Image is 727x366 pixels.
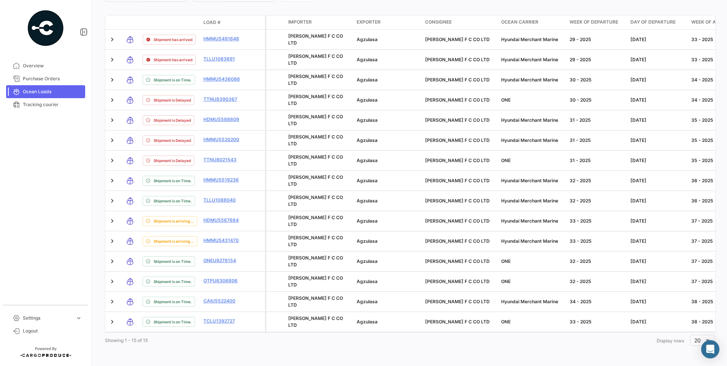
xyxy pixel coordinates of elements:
span: SEUNG JIN F C CO LTD [288,235,343,247]
span: SEUNG JIN F C CO LTD [288,215,343,227]
span: SEUNG JIN F C CO LTD [425,137,490,143]
span: Shipment is on Time. [154,178,192,184]
a: Expand/Collapse Row [108,116,116,124]
div: [DATE] [630,137,685,144]
span: SEUNG JIN F C CO LTD [425,97,490,103]
datatable-header-cell: Week of departure [567,16,627,29]
a: ONEU9278154 [203,257,243,264]
datatable-header-cell: Load # [200,16,246,29]
span: Hyundai Merchant Marine [501,137,558,143]
span: ONE [501,258,511,264]
div: [DATE] [630,238,685,245]
a: Expand/Collapse Row [108,137,116,144]
a: Ocean Loads [6,85,85,98]
div: 32 - 2025 [570,258,624,265]
span: Agzulasa [357,178,378,183]
span: Hyundai Merchant Marine [501,178,558,183]
a: Purchase Orders [6,72,85,85]
a: TTNU8390367 [203,96,243,103]
span: Display rows [657,338,684,344]
a: TLLU1083691 [203,56,243,62]
a: Expand/Collapse Row [108,258,116,265]
span: Day of departure [630,19,676,25]
span: Agzulasa [357,158,378,163]
span: Agzulasa [357,258,378,264]
span: SEUNG JIN F C CO LTD [425,319,490,325]
span: Ocean Loads [23,88,82,95]
a: Expand/Collapse Row [108,217,116,225]
span: Agzulasa [357,77,378,83]
span: Agzulasa [357,238,378,244]
datatable-header-cell: Protected Cargo [266,16,285,29]
div: Abrir Intercom Messenger [701,340,719,358]
img: powered-by.png [27,9,65,47]
span: Hyundai Merchant Marine [501,37,558,42]
span: SEUNG JIN F C CO LTD [425,238,490,244]
a: Expand/Collapse Row [108,237,116,245]
span: ONE [501,158,511,163]
a: CAIU5522400 [203,298,243,304]
a: Expand/Collapse Row [108,56,116,64]
span: Agzulasa [357,218,378,224]
div: 30 - 2025 [570,97,624,103]
span: SEUNG JIN F C CO LTD [288,275,343,288]
span: Hyundai Merchant Marine [501,198,558,204]
span: Ocean Carrier [501,19,538,25]
a: Expand/Collapse Row [108,298,116,306]
span: Shipment is Delayed [154,158,191,164]
div: [DATE] [630,36,685,43]
div: [DATE] [630,117,685,124]
datatable-header-cell: Day of departure [627,16,688,29]
div: 32 - 2025 [570,278,624,285]
span: SEUNG JIN F C CO LTD [425,77,490,83]
span: Hyundai Merchant Marine [501,77,558,83]
span: Overview [23,62,82,69]
span: 20 [694,337,701,344]
span: Shipment is Delayed [154,97,191,103]
span: SEUNG JIN F C CO LTD [425,117,490,123]
a: HMMU5519236 [203,177,243,183]
a: Expand/Collapse Row [108,197,116,205]
span: SEUNG JIN F C CO LTD [425,198,490,204]
div: [DATE] [630,197,685,204]
span: SEUNG JIN F C CO LTD [288,73,343,86]
span: Agzulasa [357,97,378,103]
a: HMMU5436086 [203,76,243,83]
a: OTPU6306806 [203,277,243,284]
span: Shipment is on Time. [154,258,192,264]
div: 29 - 2025 [570,36,624,43]
span: Week of departure [570,19,618,25]
span: Agzulasa [357,319,378,325]
span: Agzulasa [357,57,378,62]
span: Shipment is arriving Early. [154,218,194,224]
div: 31 - 2025 [570,117,624,124]
span: SEUNG JIN F C CO LTD [288,255,343,267]
div: [DATE] [630,56,685,63]
a: Expand/Collapse Row [108,157,116,164]
span: Shipment is on Time. [154,278,192,285]
span: Agzulasa [357,198,378,204]
span: SEUNG JIN F C CO LTD [425,158,490,163]
div: 33 - 2025 [570,218,624,224]
span: SEUNG JIN F C CO LTD [288,194,343,207]
div: 34 - 2025 [570,298,624,305]
div: [DATE] [630,218,685,224]
span: SEUNG JIN F C CO LTD [288,114,343,126]
div: 32 - 2025 [570,197,624,204]
a: HMMU5491648 [203,35,243,42]
span: Shipment is Delayed [154,137,191,143]
a: Expand/Collapse Row [108,278,116,285]
span: SEUNG JIN F C CO LTD [288,315,343,328]
div: [DATE] [630,76,685,83]
div: 31 - 2025 [570,157,624,164]
div: 33 - 2025 [570,238,624,245]
span: Shipment is on Time. [154,319,192,325]
span: Hyundai Merchant Marine [501,299,558,304]
span: SEUNG JIN F C CO LTD [288,33,343,46]
span: SEUNG JIN F C CO LTD [425,57,490,62]
a: Expand/Collapse Row [108,318,116,326]
datatable-header-cell: Transport mode [121,19,140,25]
span: Shipment has arrived [154,57,192,63]
span: SEUNG JIN F C CO LTD [425,258,490,264]
div: 30 - 2025 [570,76,624,83]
